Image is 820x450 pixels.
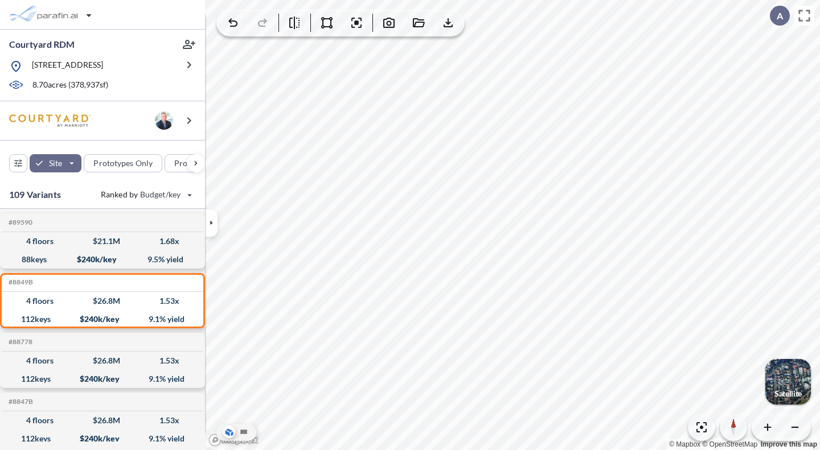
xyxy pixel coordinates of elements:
[92,185,199,204] button: Ranked by Budget/key
[49,158,62,169] p: Site
[32,79,108,92] p: 8.70 acres ( 378,937 sf)
[174,158,206,169] p: Program
[765,359,811,404] img: Switcher Image
[30,154,81,172] button: Site
[140,189,181,200] span: Budget/key
[6,218,32,226] h5: #89590
[761,440,817,448] a: Improve this map
[6,278,33,286] h5: #8849B
[777,11,783,21] p: A
[84,154,162,172] button: Prototypes Only
[6,338,32,346] h5: #88778
[9,114,91,127] img: BrandImage
[774,389,802,398] p: Satellite
[702,440,757,448] a: OpenStreetMap
[32,59,103,73] p: [STREET_ADDRESS]
[765,359,811,404] button: Switcher ImageSatellite
[208,434,259,447] a: Mapbox homepage
[237,426,250,438] button: Site Plan
[155,112,173,130] img: user logo
[9,38,75,51] p: Courtyard RDM
[93,158,153,169] p: Prototypes Only
[669,440,700,448] a: Mapbox
[6,398,33,406] h5: #8847B
[165,154,226,172] button: Program
[223,426,235,438] button: Aerial View
[9,188,61,201] p: 109 Variants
